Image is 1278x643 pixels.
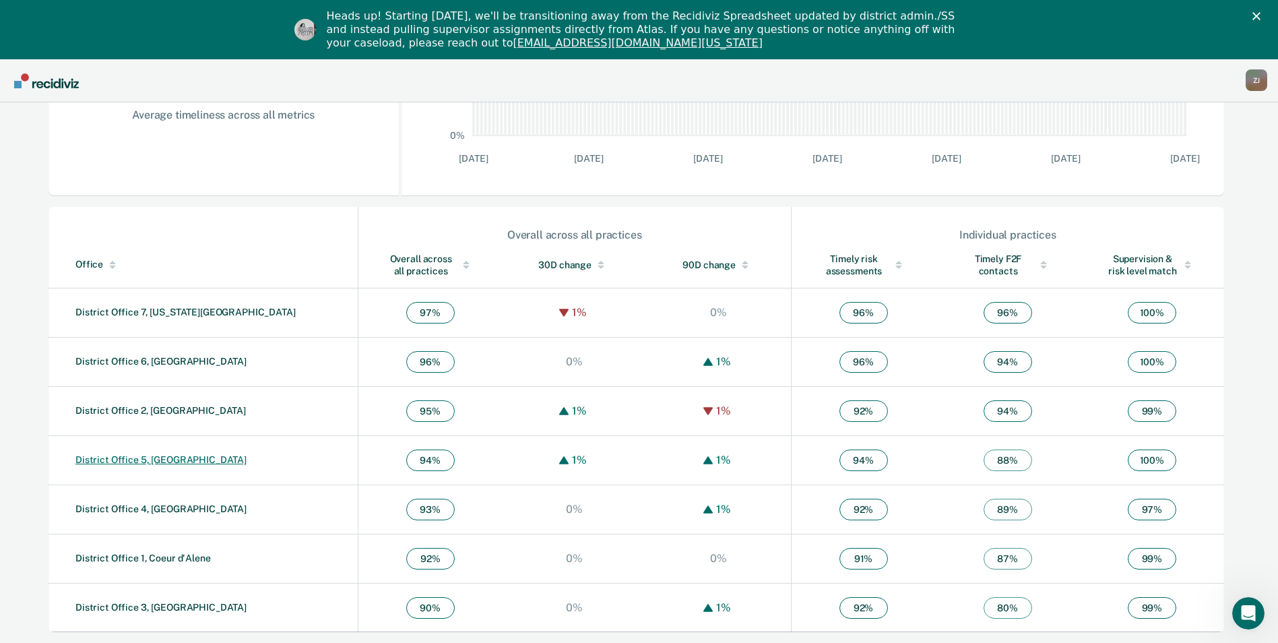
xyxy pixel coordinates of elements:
span: 87 % [984,548,1032,570]
th: Toggle SortBy [503,242,647,288]
span: 96 % [984,302,1032,324]
span: 92 % [839,400,888,422]
text: [DATE] [932,153,961,164]
a: District Office 5, [GEOGRAPHIC_DATA] [75,454,247,465]
div: 1% [713,454,734,466]
text: [DATE] [1051,153,1080,164]
div: Timely F2F contacts [962,253,1052,277]
span: 99 % [1128,597,1176,619]
span: 100 % [1128,302,1176,324]
th: Toggle SortBy [358,242,502,288]
div: Close [1252,12,1266,20]
div: 0% [563,552,586,565]
iframe: Intercom live chat [1232,597,1265,630]
div: 90D change [674,259,764,271]
span: 100 % [1128,351,1176,373]
div: Z J [1246,69,1267,91]
div: 30D change [530,259,620,271]
a: District Office 3, [GEOGRAPHIC_DATA] [75,602,247,613]
span: 96 % [839,351,888,373]
a: Go to Recidiviz Home [11,59,82,102]
a: District Office 6, [GEOGRAPHIC_DATA] [75,356,247,367]
img: Recidiviz [14,73,79,88]
a: District Office 1, Coeur d'Alene [75,553,211,563]
div: 0% [563,601,586,614]
button: Profile dropdown button [1246,69,1267,91]
div: 0% [707,552,730,565]
span: 94 % [839,450,888,471]
span: 96 % [839,302,888,324]
div: Overall across all practices [359,228,790,241]
div: 1% [713,404,734,417]
span: 92 % [406,548,455,570]
div: 1% [569,306,590,319]
div: 1% [569,404,590,417]
div: 0% [563,355,586,368]
span: 94 % [984,400,1032,422]
span: 100 % [1128,450,1176,471]
div: Average timeliness across all metrics [92,109,356,121]
th: Toggle SortBy [1080,242,1224,288]
div: Individual practices [792,228,1223,241]
div: Supervision & risk level match [1107,253,1197,277]
div: Office [75,259,352,270]
span: 99 % [1128,400,1176,422]
div: 0% [563,503,586,516]
span: 80 % [984,597,1032,619]
th: Toggle SortBy [49,242,358,288]
text: [DATE] [574,153,603,164]
div: Timely risk assessments [819,253,909,277]
span: 97 % [1128,499,1176,520]
img: Profile image for Kim [294,19,316,40]
span: 95 % [406,400,455,422]
span: 94 % [984,351,1032,373]
span: 90 % [406,597,455,619]
div: 1% [569,454,590,466]
text: [DATE] [693,153,722,164]
text: [DATE] [812,153,841,164]
a: District Office 4, [GEOGRAPHIC_DATA] [75,503,247,514]
span: 92 % [839,597,888,619]
span: 89 % [984,499,1032,520]
a: District Office 7, [US_STATE][GEOGRAPHIC_DATA] [75,307,296,317]
span: 92 % [839,499,888,520]
nav: Main Navigation [11,59,1267,102]
span: 99 % [1128,548,1176,570]
a: District Office 2, [GEOGRAPHIC_DATA] [75,405,246,416]
div: Overall across all practices [385,253,476,277]
div: 1% [713,355,734,368]
span: 96 % [406,351,455,373]
span: 97 % [406,302,455,324]
th: Toggle SortBy [647,242,791,288]
span: 91 % [839,548,888,570]
div: 1% [713,503,734,516]
div: Heads up! Starting [DATE], we'll be transitioning away from the Recidiviz Spreadsheet updated by ... [327,9,963,50]
th: Toggle SortBy [791,242,935,288]
div: 1% [713,601,734,614]
a: [EMAIL_ADDRESS][DOMAIN_NAME][US_STATE] [513,36,762,49]
span: 88 % [984,450,1032,471]
span: 94 % [406,450,455,471]
div: 0% [707,306,730,319]
text: [DATE] [459,153,488,164]
th: Toggle SortBy [935,242,1079,288]
text: [DATE] [1170,153,1199,164]
span: 93 % [406,499,455,520]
